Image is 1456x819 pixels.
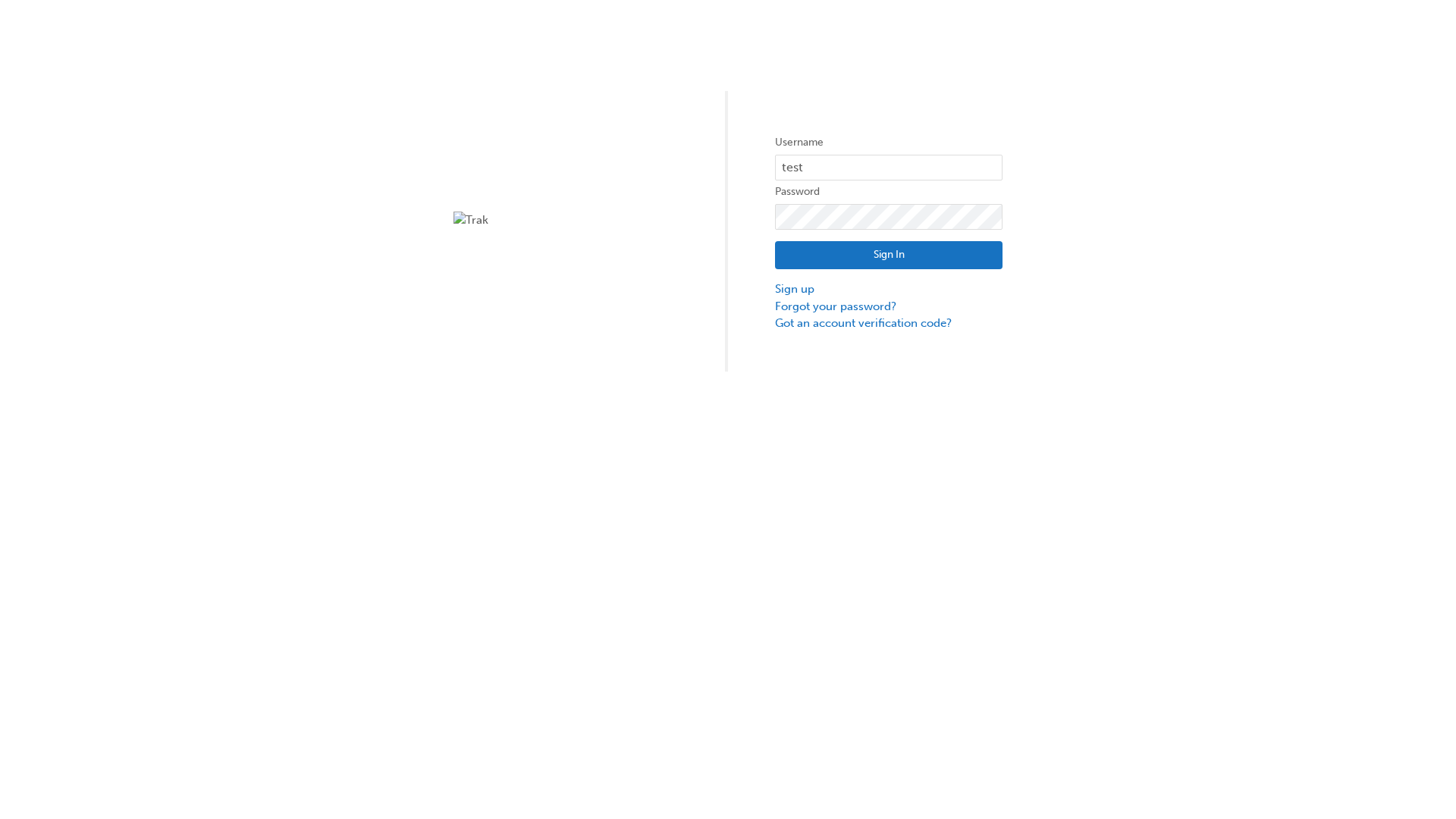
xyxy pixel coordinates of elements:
[775,298,1003,315] a: Forgot your password?
[775,133,1003,152] label: Username
[775,241,1003,270] button: Sign In
[453,212,681,229] img: Trak
[775,281,1003,298] a: Sign up
[775,155,1003,180] input: Username
[775,315,1003,332] a: Got an account verification code?
[775,183,1003,201] label: Password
